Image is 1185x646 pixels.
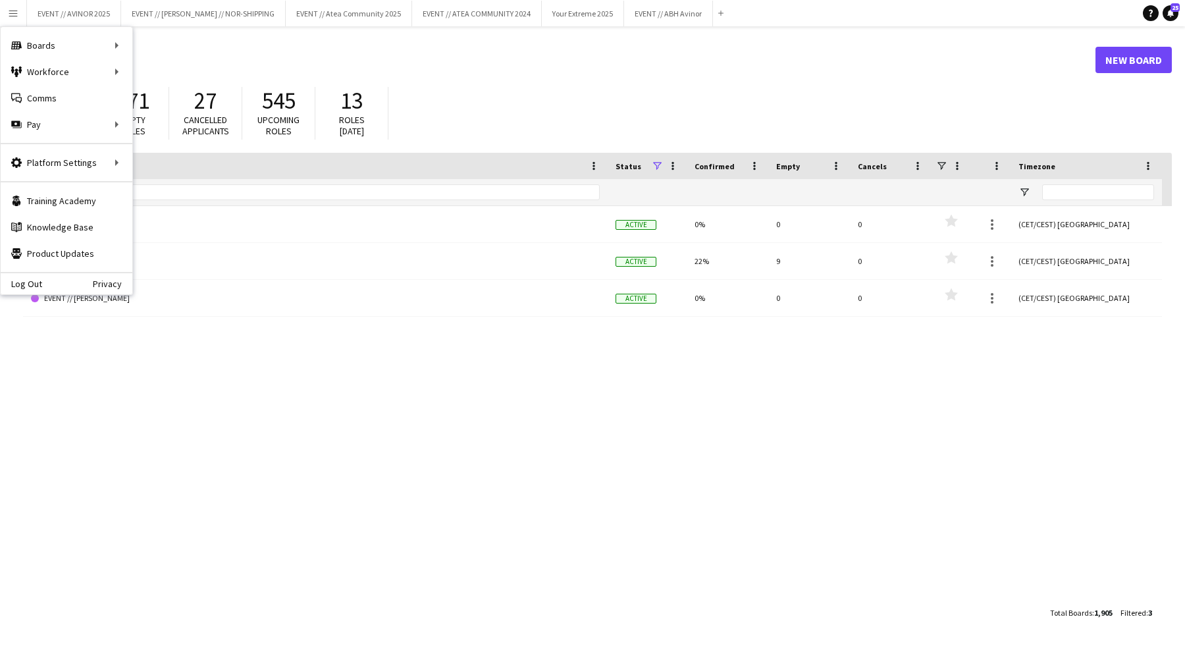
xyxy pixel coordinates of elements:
[687,243,768,279] div: 22%
[23,50,1095,70] h1: Boards
[1,188,132,214] a: Training Academy
[1120,608,1146,618] span: Filtered
[121,1,286,26] button: EVENT // [PERSON_NAME] // NOR-SHIPPING
[1171,3,1180,12] span: 25
[1,149,132,176] div: Platform Settings
[616,294,656,304] span: Active
[1050,600,1113,626] div: :
[340,86,363,115] span: 13
[1148,608,1152,618] span: 3
[624,1,713,26] button: EVENT // ABH Avinor
[776,161,800,171] span: Empty
[1011,206,1162,242] div: (CET/CEST) [GEOGRAPHIC_DATA]
[1050,608,1092,618] span: Total Boards
[1,59,132,85] div: Workforce
[850,206,932,242] div: 0
[93,279,132,289] a: Privacy
[858,161,887,171] span: Cancels
[695,161,735,171] span: Confirmed
[339,114,365,137] span: Roles [DATE]
[1,111,132,138] div: Pay
[55,184,600,200] input: Board name Filter Input
[31,243,600,280] a: EVENT // AVINOR 2025
[1011,280,1162,316] div: (CET/CEST) [GEOGRAPHIC_DATA]
[616,220,656,230] span: Active
[262,86,296,115] span: 545
[1163,5,1178,21] a: 25
[616,257,656,267] span: Active
[768,206,850,242] div: 0
[1,279,42,289] a: Log Out
[1120,600,1152,626] div: :
[1018,186,1030,198] button: Open Filter Menu
[194,86,217,115] span: 27
[257,114,300,137] span: Upcoming roles
[687,206,768,242] div: 0%
[1,240,132,267] a: Product Updates
[286,1,412,26] button: EVENT // Atea Community 2025
[768,243,850,279] div: 9
[850,280,932,316] div: 0
[1018,161,1055,171] span: Timezone
[1095,47,1172,73] a: New Board
[31,280,600,317] a: EVENT // [PERSON_NAME]
[1042,184,1154,200] input: Timezone Filter Input
[1,32,132,59] div: Boards
[1,85,132,111] a: Comms
[1,214,132,240] a: Knowledge Base
[27,1,121,26] button: EVENT // AVINOR 2025
[687,280,768,316] div: 0%
[850,243,932,279] div: 0
[768,280,850,316] div: 0
[1011,243,1162,279] div: (CET/CEST) [GEOGRAPHIC_DATA]
[31,206,600,243] a: EVENT // ABH Avinor
[412,1,542,26] button: EVENT // ATEA COMMUNITY 2024
[1094,608,1113,618] span: 1,905
[616,161,641,171] span: Status
[542,1,624,26] button: Your Extreme 2025
[182,114,229,137] span: Cancelled applicants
